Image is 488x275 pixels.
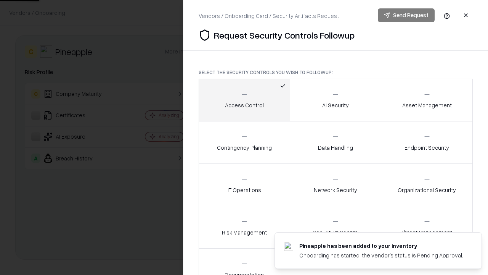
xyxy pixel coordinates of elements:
button: Access Control [199,79,290,121]
button: Risk Management [199,206,290,249]
div: Onboarding has started, the vendor's status is Pending Approval. [299,251,463,259]
button: Threat Management [381,206,473,249]
p: Data Handling [318,144,353,152]
div: Vendors / Onboarding Card / Security Artifacts Request [199,12,339,20]
p: Select the security controls you wish to followup: [199,69,473,76]
p: Network Security [314,186,357,194]
button: AI Security [290,79,382,121]
img: pineappleenergy.com [284,242,293,251]
p: Security Incidents [313,228,358,236]
button: Data Handling [290,121,382,164]
p: Organizational Security [398,186,456,194]
div: Pineapple has been added to your inventory [299,242,463,250]
button: Asset Management [381,79,473,121]
button: Network Security [290,163,382,206]
button: Organizational Security [381,163,473,206]
p: Asset Management [402,101,452,109]
button: Security Incidents [290,206,382,249]
p: Contingency Planning [217,144,272,152]
p: IT Operations [228,186,261,194]
button: Contingency Planning [199,121,290,164]
button: IT Operations [199,163,290,206]
button: Endpoint Security [381,121,473,164]
p: Threat Management [401,228,452,236]
p: AI Security [322,101,349,109]
p: Risk Management [222,228,267,236]
p: Request Security Controls Followup [214,29,355,41]
p: Endpoint Security [405,144,449,152]
p: Access Control [225,101,264,109]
